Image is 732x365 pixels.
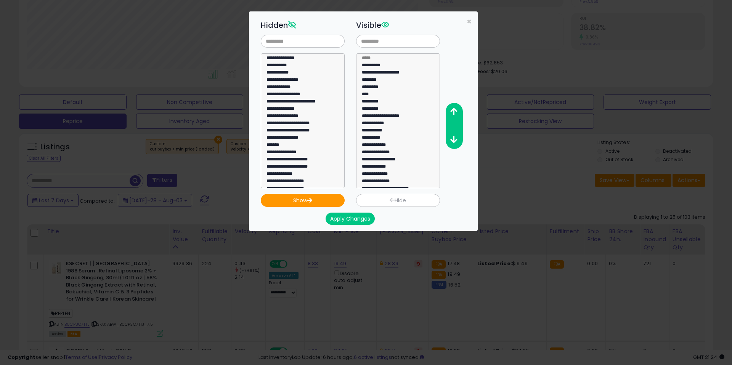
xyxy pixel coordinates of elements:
h3: Hidden [261,19,345,31]
span: × [467,16,472,27]
button: Apply Changes [326,213,375,225]
h3: Visible [356,19,440,31]
button: Hide [356,194,440,207]
button: Show [261,194,345,207]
